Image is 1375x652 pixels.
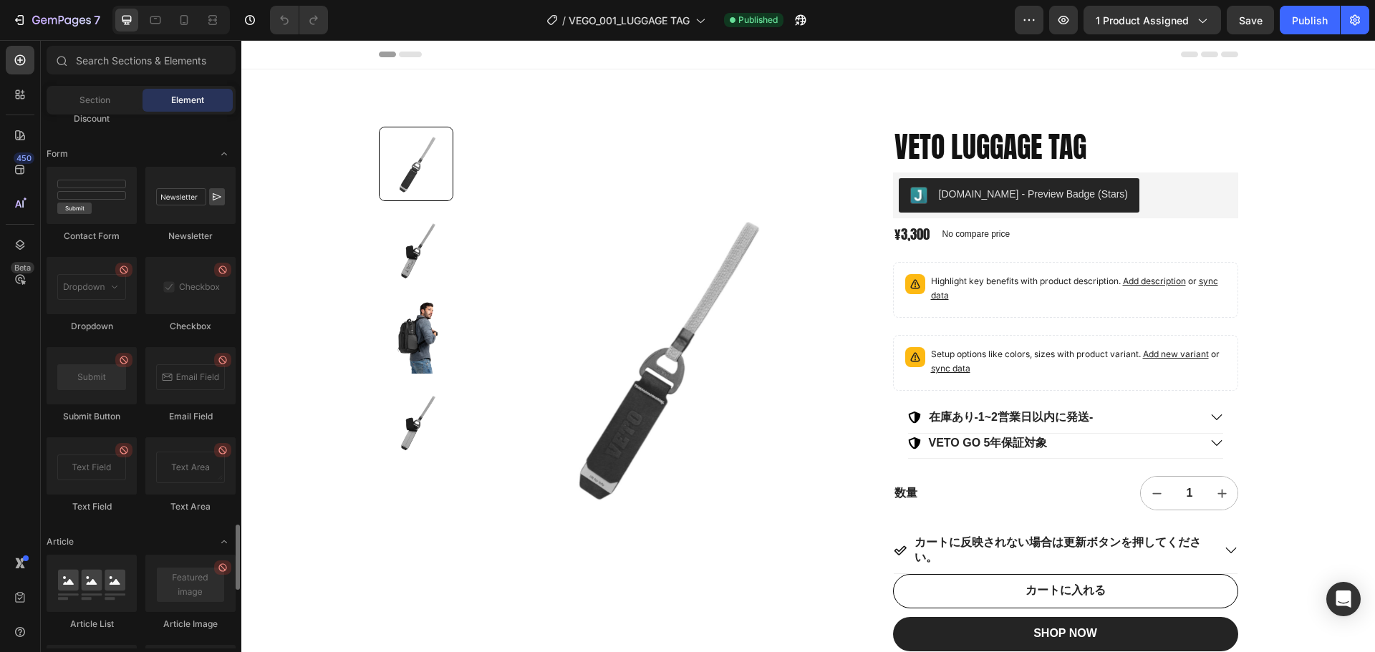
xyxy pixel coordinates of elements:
iframe: Design area [241,40,1375,652]
input: Search Sections & Elements [47,46,236,74]
div: Beta [11,262,34,273]
span: or [690,235,977,261]
span: / [562,13,566,28]
div: Publish [1292,13,1328,28]
button: SHOP NOW [652,577,997,611]
p: カートに反映されない場合は更新ボタンを押してください。 [673,495,970,525]
div: 450 [14,152,34,164]
div: Contact Form [47,230,137,243]
h1: VETO LUGGAGE TAG [652,87,997,127]
span: VEGO_001_LUGGAGE TAG [569,13,690,28]
span: Add description [882,235,945,246]
p: 在庫あり-1~2営業日以内に発送- [687,370,852,385]
span: Toggle open [213,142,236,165]
span: 1 product assigned [1096,13,1189,28]
p: Setup options like colors, sizes with product variant. [690,307,985,336]
span: or [690,308,978,334]
div: Article Image [145,618,236,631]
p: No compare price [701,190,769,198]
button: Publish [1280,6,1340,34]
img: Judgeme.png [669,147,686,164]
span: Section [79,94,110,107]
div: SHOP NOW [792,586,856,601]
button: 7 [6,6,107,34]
div: Undo/Redo [270,6,328,34]
span: sync data [690,323,729,334]
p: 数量 [653,446,820,461]
div: Checkbox [145,320,236,333]
div: [DOMAIN_NAME] - Preview Badge (Stars) [698,147,887,162]
button: Save [1227,6,1274,34]
span: Toggle open [213,530,236,553]
span: Form [47,147,68,160]
div: Dropdown [47,320,137,333]
span: Article [47,535,74,548]
div: カートに入れる [784,543,864,558]
div: ¥3,300 [652,184,690,205]
div: Open Intercom Messenger [1326,582,1361,616]
span: Published [738,14,778,26]
p: Highlight key benefits with product description. [690,234,985,263]
span: sync data [690,235,977,261]
p: VETO GO 5年保証対象 [687,396,806,411]
button: Judge.me - Preview Badge (Stars) [657,138,899,172]
button: 1 product assigned [1084,6,1221,34]
div: Text Field [47,500,137,513]
span: Save [1239,14,1263,26]
span: Element [171,94,204,107]
div: Article List [47,618,137,631]
p: 7 [94,11,100,29]
div: Email Field [145,410,236,423]
button: カートに入れる [652,534,997,568]
div: Submit Button [47,410,137,423]
div: Newsletter [145,230,236,243]
div: Text Area [145,500,236,513]
input: quantity [932,437,965,469]
span: Add new variant [902,308,968,319]
button: decrement [899,437,932,469]
button: increment [965,437,998,469]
